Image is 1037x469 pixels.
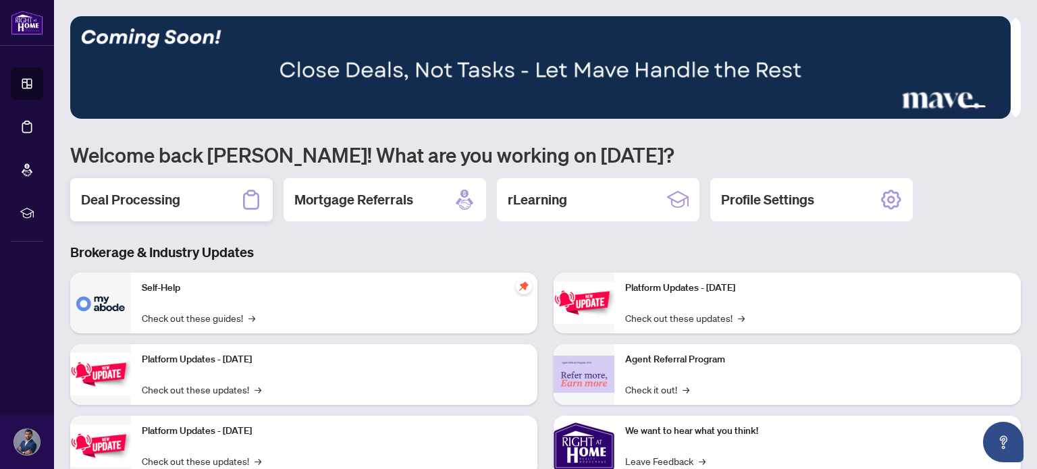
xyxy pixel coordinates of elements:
[942,105,948,111] button: 2
[554,356,614,393] img: Agent Referral Program
[953,105,959,111] button: 3
[142,424,527,439] p: Platform Updates - [DATE]
[255,453,261,468] span: →
[625,281,1010,296] p: Platform Updates - [DATE]
[1002,105,1007,111] button: 6
[70,142,1021,167] h1: Welcome back [PERSON_NAME]! What are you working on [DATE]?
[932,105,937,111] button: 1
[11,10,43,35] img: logo
[699,453,706,468] span: →
[142,281,527,296] p: Self-Help
[738,310,745,325] span: →
[721,190,814,209] h2: Profile Settings
[70,243,1021,262] h3: Brokerage & Industry Updates
[508,190,567,209] h2: rLearning
[248,310,255,325] span: →
[70,273,131,333] img: Self-Help
[70,353,131,395] img: Platform Updates - September 16, 2025
[294,190,413,209] h2: Mortgage Referrals
[14,429,40,455] img: Profile Icon
[255,382,261,397] span: →
[625,424,1010,439] p: We want to hear what you think!
[964,105,986,111] button: 4
[625,453,706,468] a: Leave Feedback→
[81,190,180,209] h2: Deal Processing
[142,352,527,367] p: Platform Updates - [DATE]
[554,281,614,324] img: Platform Updates - June 23, 2025
[142,453,261,468] a: Check out these updates!→
[516,278,532,294] span: pushpin
[70,424,131,467] img: Platform Updates - July 21, 2025
[625,352,1010,367] p: Agent Referral Program
[625,310,745,325] a: Check out these updates!→
[991,105,996,111] button: 5
[683,382,689,397] span: →
[983,422,1023,462] button: Open asap
[142,310,255,325] a: Check out these guides!→
[70,16,1011,119] img: Slide 3
[625,382,689,397] a: Check it out!→
[142,382,261,397] a: Check out these updates!→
